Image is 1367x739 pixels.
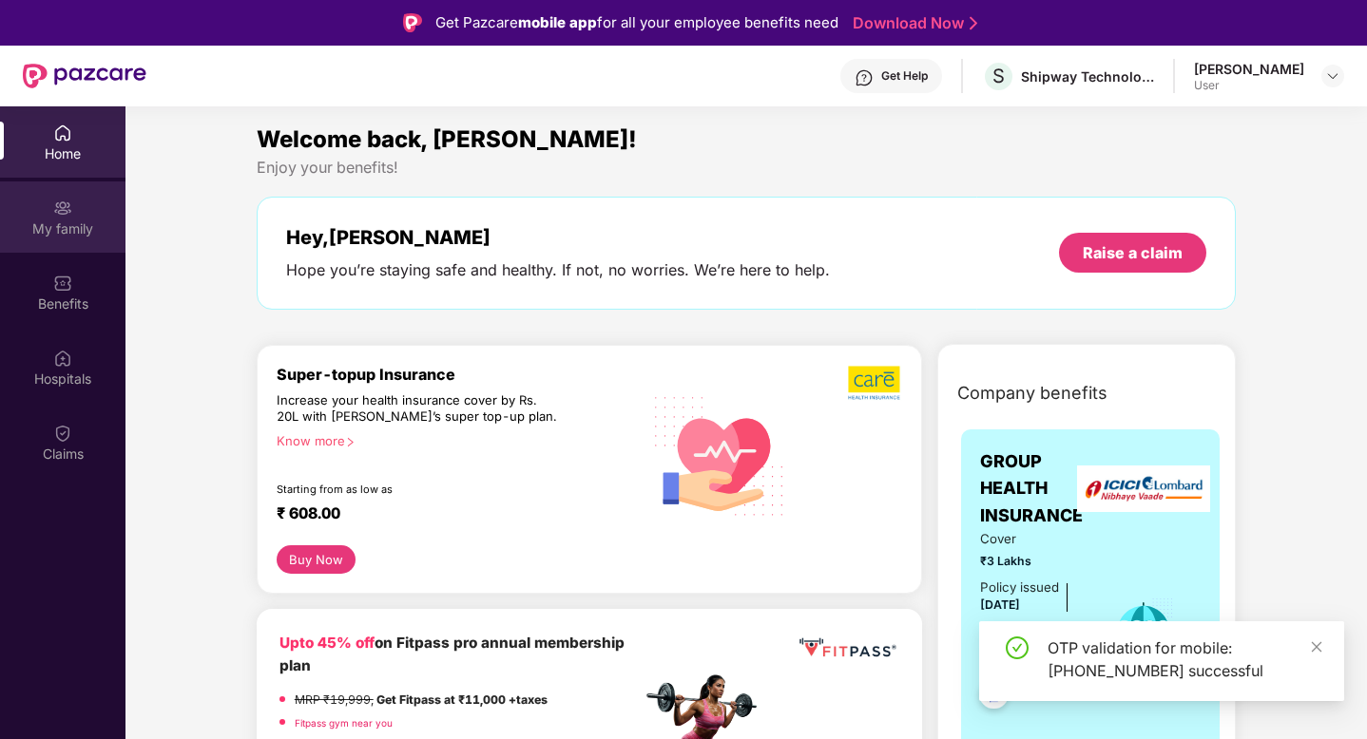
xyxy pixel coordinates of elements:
[642,375,799,534] img: svg+xml;base64,PHN2ZyB4bWxucz0iaHR0cDovL3d3dy53My5vcmcvMjAwMC9zdmciIHhtbG5zOnhsaW5rPSJodHRwOi8vd3...
[957,380,1107,407] span: Company benefits
[796,632,899,664] img: fppp.png
[277,433,630,446] div: Know more
[295,692,374,707] del: MRP ₹19,999,
[848,365,902,401] img: b5dec4f62d2307b9de63beb79f102df3.png
[970,13,977,33] img: Stroke
[980,529,1088,549] span: Cover
[277,545,356,574] button: Buy Now
[1310,640,1323,654] span: close
[1077,465,1210,512] img: insurerLogo
[1048,636,1321,682] div: OTP validation for mobile: [PHONE_NUMBER] successful
[980,552,1088,570] span: ₹3 Lakhs
[435,11,838,34] div: Get Pazcare for all your employee benefits need
[277,365,642,384] div: Super-topup Insurance
[1006,636,1029,659] span: check-circle
[376,692,548,707] strong: Get Fitpass at ₹11,000 +taxes
[1194,78,1304,93] div: User
[1325,68,1340,84] img: svg+xml;base64,PHN2ZyBpZD0iRHJvcGRvd24tMzJ4MzIiIHhtbG5zPSJodHRwOi8vd3d3LnczLm9yZy8yMDAwL3N2ZyIgd2...
[518,13,597,31] strong: mobile app
[1113,597,1175,659] img: icon
[53,274,72,293] img: svg+xml;base64,PHN2ZyBpZD0iQmVuZWZpdHMiIHhtbG5zPSJodHRwOi8vd3d3LnczLm9yZy8yMDAwL3N2ZyIgd2lkdGg9Ij...
[853,13,972,33] a: Download Now
[992,65,1005,87] span: S
[53,123,72,142] img: svg+xml;base64,PHN2ZyBpZD0iSG9tZSIgeG1sbnM9Imh0dHA6Ly93d3cudzMub3JnLzIwMDAvc3ZnIiB3aWR0aD0iMjAiIG...
[279,634,625,674] b: on Fitpass pro annual membership plan
[980,578,1059,597] div: Policy issued
[881,68,928,84] div: Get Help
[980,597,1020,612] span: [DATE]
[53,199,72,218] img: svg+xml;base64,PHN2ZyB3aWR0aD0iMjAiIGhlaWdodD0iMjAiIHZpZXdCb3g9IjAgMCAyMCAyMCIgZmlsbD0ibm9uZSIgeG...
[286,226,830,249] div: Hey, [PERSON_NAME]
[53,424,72,443] img: svg+xml;base64,PHN2ZyBpZD0iQ2xhaW0iIHhtbG5zPSJodHRwOi8vd3d3LnczLm9yZy8yMDAwL3N2ZyIgd2lkdGg9IjIwIi...
[1194,60,1304,78] div: [PERSON_NAME]
[53,349,72,368] img: svg+xml;base64,PHN2ZyBpZD0iSG9zcGl0YWxzIiB4bWxucz0iaHR0cDovL3d3dy53My5vcmcvMjAwMC9zdmciIHdpZHRoPS...
[23,64,146,88] img: New Pazcare Logo
[277,392,560,426] div: Increase your health insurance cover by Rs. 20L with [PERSON_NAME]’s super top-up plan.
[257,125,637,153] span: Welcome back, [PERSON_NAME]!
[980,448,1088,529] span: GROUP HEALTH INSURANCE
[295,717,393,729] a: Fitpass gym near you
[345,437,356,447] span: right
[277,483,561,496] div: Starting from as low as
[403,13,422,32] img: Logo
[1021,67,1154,85] div: Shipway Technology Pvt. Ltd
[286,260,830,280] div: Hope you’re staying safe and healthy. If not, no worries. We’re here to help.
[1083,242,1183,263] div: Raise a claim
[971,673,1017,720] img: svg+xml;base64,PHN2ZyB4bWxucz0iaHR0cDovL3d3dy53My5vcmcvMjAwMC9zdmciIHdpZHRoPSI0OC45NDMiIGhlaWdodD...
[257,158,1237,178] div: Enjoy your benefits!
[855,68,874,87] img: svg+xml;base64,PHN2ZyBpZD0iSGVscC0zMngzMiIgeG1sbnM9Imh0dHA6Ly93d3cudzMub3JnLzIwMDAvc3ZnIiB3aWR0aD...
[980,616,1056,636] div: Policy Expiry
[279,634,375,652] b: Upto 45% off
[277,503,623,526] div: ₹ 608.00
